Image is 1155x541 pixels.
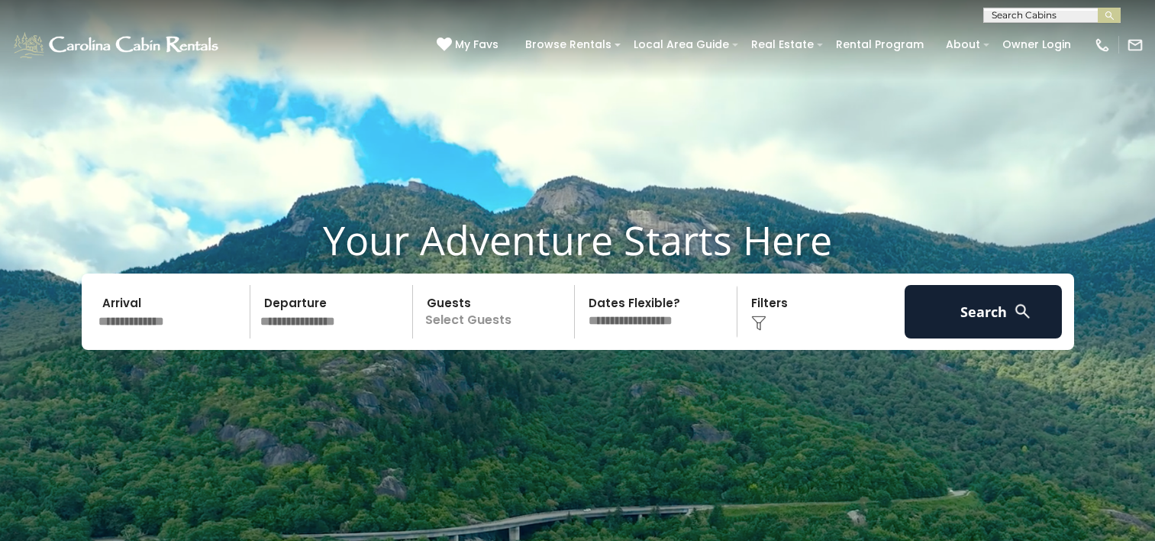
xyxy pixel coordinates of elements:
[751,316,766,331] img: filter--v1.png
[518,33,619,57] a: Browse Rentals
[1094,37,1111,53] img: phone-regular-white.png
[905,285,1063,339] button: Search
[11,216,1144,264] h1: Your Adventure Starts Here
[938,33,988,57] a: About
[995,33,1079,57] a: Owner Login
[418,285,575,339] p: Select Guests
[828,33,931,57] a: Rental Program
[1127,37,1144,53] img: mail-regular-white.png
[1013,302,1032,321] img: search-regular-white.png
[455,37,498,53] span: My Favs
[626,33,737,57] a: Local Area Guide
[744,33,821,57] a: Real Estate
[437,37,502,53] a: My Favs
[11,30,223,60] img: White-1-1-2.png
